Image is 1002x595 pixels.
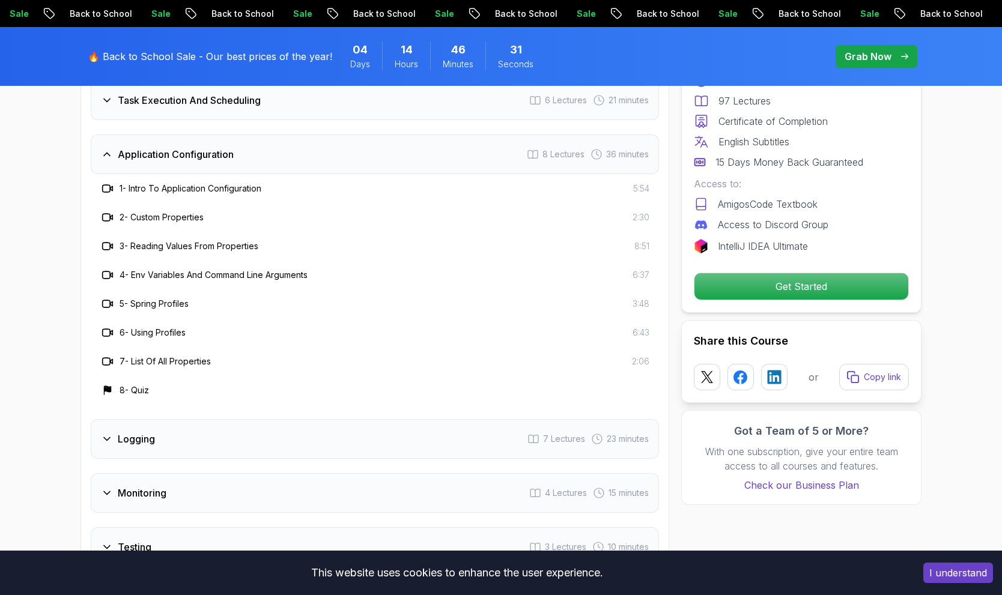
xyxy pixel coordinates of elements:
h2: Share this Course [694,333,909,349]
h3: Task Execution And Scheduling [118,93,261,107]
button: Monitoring4 Lectures 15 minutes [91,473,659,513]
p: Back to School [186,8,268,20]
span: 21 minutes [609,94,649,106]
p: Get Started [694,273,908,300]
p: 97 Lectures [718,94,771,108]
span: Hours [395,58,418,70]
span: 23 minutes [607,433,649,445]
span: 2:06 [632,355,649,367]
h3: 5 - Spring Profiles [120,298,189,310]
h3: Monitoring [118,486,166,500]
p: Back to School [895,8,977,20]
span: 6:43 [633,327,649,339]
span: 3 Lectures [545,541,586,553]
span: 15 minutes [609,487,649,499]
span: 4 Lectures [545,487,587,499]
p: Back to School [44,8,126,20]
span: 6:37 [633,269,649,281]
p: Sale [551,8,590,20]
span: 8:51 [634,240,649,252]
h3: 6 - Using Profiles [120,327,186,339]
span: 14 Hours [401,41,413,58]
img: jetbrains logo [694,239,708,253]
p: or [809,370,819,384]
p: Certificate of Completion [718,114,828,128]
span: 7 Lectures [543,433,585,445]
h3: Logging [118,432,155,446]
span: Minutes [443,58,473,70]
span: 36 minutes [606,148,649,160]
h3: 3 - Reading Values From Properties [120,240,258,252]
p: Sale [410,8,448,20]
h3: Testing [118,540,151,554]
button: Get Started [694,273,909,300]
p: With one subscription, give your entire team access to all courses and features. [694,444,909,473]
p: Grab Now [845,49,891,64]
p: Back to School [753,8,835,20]
button: Copy link [839,364,909,390]
h3: 2 - Custom Properties [120,211,204,223]
button: Application Configuration8 Lectures 36 minutes [91,134,659,174]
p: Sale [268,8,306,20]
span: 8 Lectures [542,148,584,160]
p: English Subtitles [718,134,789,149]
h3: 1 - Intro To Application Configuration [120,183,261,195]
div: This website uses cookies to enhance the user experience. [9,560,905,586]
p: Back to School [470,8,551,20]
span: 3:48 [633,298,649,310]
h3: Got a Team of 5 or More? [694,423,909,439]
span: 6 Lectures [545,94,587,106]
h3: 4 - Env Variables And Command Line Arguments [120,269,308,281]
p: IntelliJ IDEA Ultimate [718,239,808,253]
p: Back to School [612,8,693,20]
p: Sale [693,8,732,20]
p: Access to: [694,177,909,191]
span: 46 Minutes [451,41,466,58]
button: Testing3 Lectures 10 minutes [91,527,659,567]
p: Copy link [864,371,901,383]
p: Sale [835,8,873,20]
button: Accept cookies [923,563,993,583]
p: Back to School [328,8,410,20]
span: Days [350,58,370,70]
p: 15 Days Money Back Guaranteed [715,155,863,169]
h3: Application Configuration [118,147,234,162]
span: 31 Seconds [510,41,522,58]
span: 10 minutes [608,541,649,553]
button: Logging7 Lectures 23 minutes [91,419,659,459]
span: Seconds [498,58,533,70]
p: Sale [126,8,165,20]
p: 🔥 Back to School Sale - Our best prices of the year! [88,49,332,64]
span: 2:30 [633,211,649,223]
h3: 7 - List Of All Properties [120,355,211,367]
p: AmigosCode Textbook [718,197,818,211]
a: Check our Business Plan [694,478,909,492]
span: 4 Days [353,41,368,58]
span: 5:54 [633,183,649,195]
p: Access to Discord Group [718,217,828,232]
button: Task Execution And Scheduling6 Lectures 21 minutes [91,80,659,120]
h3: 8 - Quiz [120,384,149,396]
